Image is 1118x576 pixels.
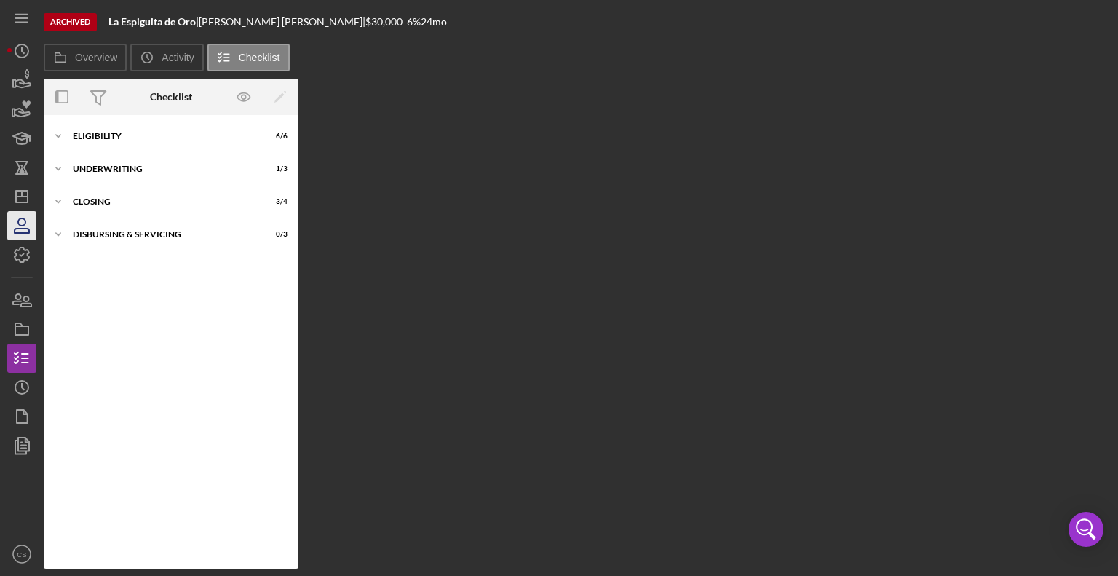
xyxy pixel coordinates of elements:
div: Checklist [150,91,192,103]
button: CS [7,540,36,569]
button: Overview [44,44,127,71]
label: Checklist [239,52,280,63]
div: Underwriting [73,165,251,173]
div: 24 mo [421,16,447,28]
div: [PERSON_NAME] [PERSON_NAME] | [199,16,365,28]
div: 6 / 6 [261,132,288,141]
div: Closing [73,197,251,206]
label: Activity [162,52,194,63]
div: Archived [44,13,97,31]
text: CS [17,551,26,559]
div: Eligibility [73,132,251,141]
div: 3 / 4 [261,197,288,206]
div: Disbursing & Servicing [73,230,251,239]
div: | [108,16,199,28]
div: 0 / 3 [261,230,288,239]
div: 1 / 3 [261,165,288,173]
div: 6 % [407,16,421,28]
label: Overview [75,52,117,63]
div: $30,000 [365,16,407,28]
button: Activity [130,44,203,71]
button: Checklist [207,44,290,71]
div: Open Intercom Messenger [1069,512,1103,547]
b: La Espiguita de Oro [108,15,196,28]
